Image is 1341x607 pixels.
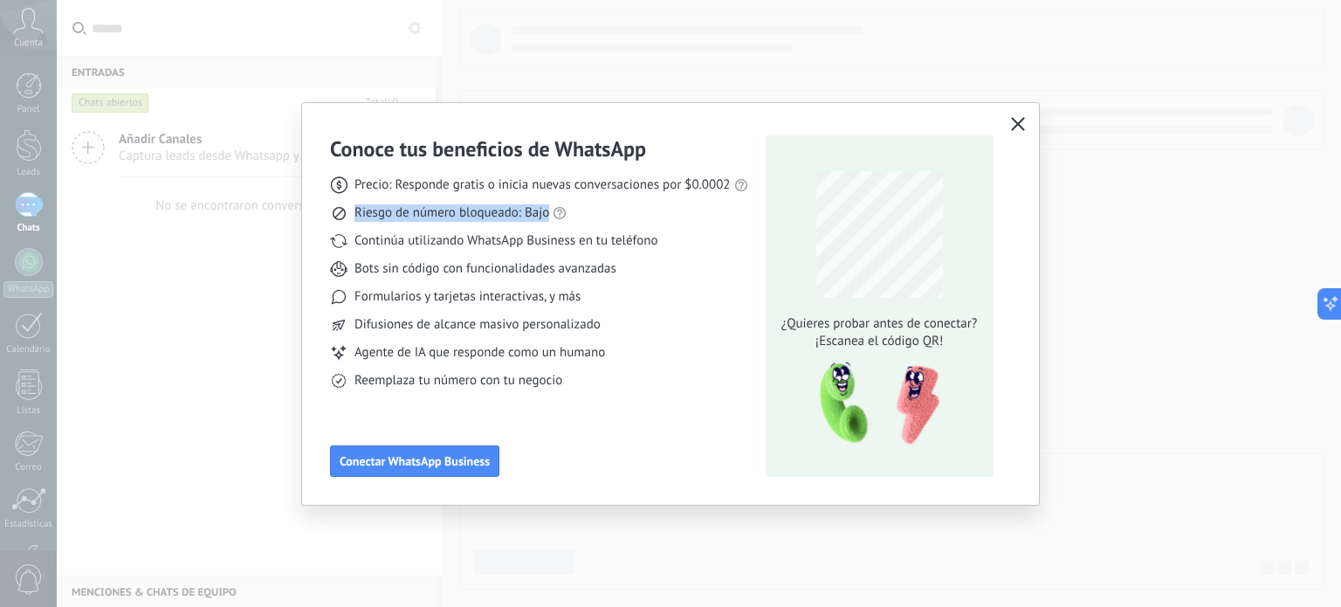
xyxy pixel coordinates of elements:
[354,316,601,334] span: Difusiones de alcance masivo personalizado
[354,176,731,194] span: Precio: Responde gratis o inicia nuevas conversaciones por $0.0002
[340,455,490,467] span: Conectar WhatsApp Business
[354,260,616,278] span: Bots sin código con funcionalidades avanzadas
[776,315,982,333] span: ¿Quieres probar antes de conectar?
[354,232,657,250] span: Continúa utilizando WhatsApp Business en tu teléfono
[330,135,646,162] h3: Conoce tus beneficios de WhatsApp
[805,357,943,451] img: qr-pic-1x.png
[354,344,605,362] span: Agente de IA que responde como un humano
[354,288,581,306] span: Formularios y tarjetas interactivas, y más
[776,333,982,350] span: ¡Escanea el código QR!
[330,445,499,477] button: Conectar WhatsApp Business
[354,204,549,222] span: Riesgo de número bloqueado: Bajo
[354,372,562,390] span: Reemplaza tu número con tu negocio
